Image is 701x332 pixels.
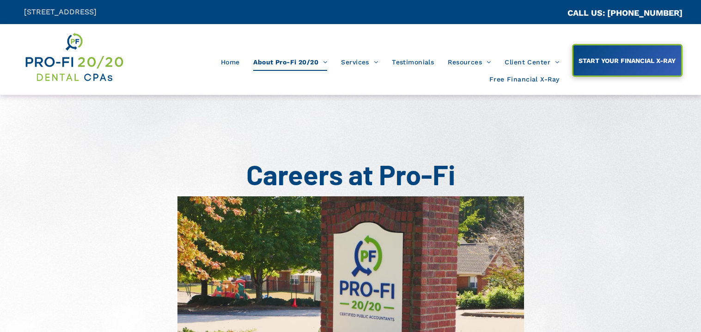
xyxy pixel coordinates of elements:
[567,8,683,18] a: CALL US: [PHONE_NUMBER]
[246,157,455,191] span: Careers at Pro-Fi
[246,53,334,71] a: About Pro-Fi 20/20
[385,53,441,71] a: Testimonials
[334,53,385,71] a: Services
[24,31,124,83] img: Get Dental CPA Consulting, Bookkeeping, & Bank Loans
[24,7,97,16] span: [STREET_ADDRESS]
[572,44,683,77] a: START YOUR FINANCIAL X-RAY
[214,53,247,71] a: Home
[575,52,679,69] span: START YOUR FINANCIAL X-RAY
[482,71,566,88] a: Free Financial X-Ray
[528,9,567,18] span: CA::CALLC
[441,53,498,71] a: Resources
[498,53,566,71] a: Client Center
